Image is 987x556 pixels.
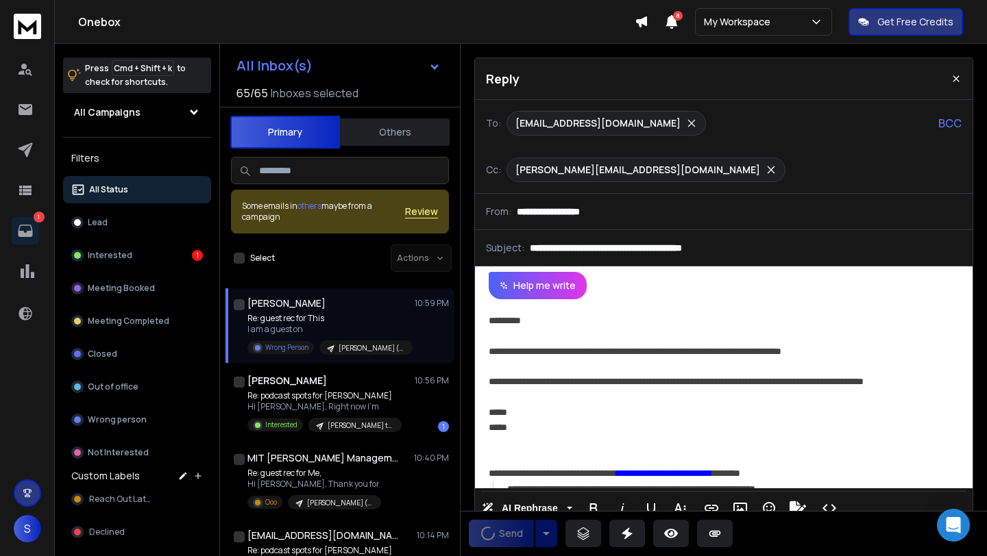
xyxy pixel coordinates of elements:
[63,176,211,203] button: All Status
[63,340,211,368] button: Closed
[667,494,693,522] button: More Text
[89,494,154,505] span: Reach Out Later
[63,307,211,335] button: Meeting Completed
[486,163,501,177] p: Cc:
[247,401,402,412] p: Hi [PERSON_NAME], Right now I'm
[415,375,449,386] p: 10:56 PM
[14,515,41,542] button: S
[247,451,398,465] h1: MIT [PERSON_NAME] Management Review
[937,509,970,542] div: Open Intercom Messenger
[88,381,138,392] p: Out of office
[938,115,962,131] p: BCC
[328,420,393,431] p: [PERSON_NAME] tone- Batch #3
[849,8,963,36] button: Get Free Credits
[247,313,412,324] p: Re: guest rec for This
[89,527,125,538] span: Declined
[247,296,326,310] h1: [PERSON_NAME]
[63,209,211,236] button: Lead
[63,485,211,513] button: Reach Out Later
[63,518,211,546] button: Declined
[486,69,520,88] p: Reply
[14,14,41,39] img: logo
[242,201,405,223] div: Some emails in maybe from a campaign
[88,414,147,425] p: Wrong person
[236,85,268,101] span: 65 / 65
[88,283,155,294] p: Meeting Booked
[63,242,211,269] button: Interested1
[638,494,664,522] button: Underline (⌘U)
[271,85,358,101] h3: Inboxes selected
[704,15,776,29] p: My Workspace
[236,59,313,73] h1: All Inbox(s)
[88,250,132,261] p: Interested
[417,530,449,541] p: 10:14 PM
[247,468,381,479] p: Re: guest rec for Me,
[63,439,211,466] button: Not Interested
[63,406,211,433] button: Wrong person
[581,494,607,522] button: Bold (⌘B)
[414,453,449,464] p: 10:40 PM
[63,275,211,302] button: Meeting Booked
[499,503,561,514] span: AI Rephrase
[247,479,381,490] p: Hi [PERSON_NAME], Thank you for
[12,217,39,244] a: 1
[63,149,211,168] h3: Filters
[727,494,753,522] button: Insert Image (⌘P)
[250,253,275,264] label: Select
[415,298,449,309] p: 10:59 PM
[88,316,169,327] p: Meeting Completed
[486,241,524,255] p: Subject:
[265,420,297,430] p: Interested
[297,200,321,212] span: others
[339,343,404,353] p: [PERSON_NAME] (Batch #2)- menopause
[88,217,108,228] p: Lead
[265,342,308,353] p: Wrong Person
[74,105,141,119] h1: All Campaigns
[785,494,811,522] button: Signature
[247,390,402,401] p: Re: podcast spots for [PERSON_NAME]
[479,494,575,522] button: AI Rephrase
[756,494,782,522] button: Emoticons
[698,494,724,522] button: Insert Link (⌘K)
[78,14,635,30] h1: Onebox
[489,272,587,299] button: Help me write
[192,250,203,261] div: 1
[112,60,174,76] span: Cmd + Shift + k
[609,494,635,522] button: Italic (⌘I)
[486,205,511,218] p: From:
[89,184,128,195] p: All Status
[63,99,211,126] button: All Campaigns
[340,117,450,147] button: Others
[247,545,412,556] p: Re: podcast spots for [PERSON_NAME]
[88,349,117,359] p: Closed
[438,421,449,432] div: 1
[226,52,452,79] button: All Inbox(s)
[71,469,140,483] h3: Custom Labels
[486,116,501,130] p: To:
[816,494,842,522] button: Code View
[877,15,953,29] p: Get Free Credits
[230,116,340,149] button: Primary
[88,447,149,458] p: Not Interested
[34,212,45,223] p: 1
[63,373,211,401] button: Out of office
[405,205,438,218] button: Review
[307,498,373,508] p: [PERSON_NAME] (machine learning pods)
[673,11,683,21] span: 8
[247,324,412,335] p: I am a guest on
[247,374,327,388] h1: [PERSON_NAME]
[515,163,760,177] p: [PERSON_NAME][EMAIL_ADDRESS][DOMAIN_NAME]
[265,497,277,507] p: Ooo
[85,62,186,89] p: Press to check for shortcuts.
[515,116,681,130] p: [EMAIL_ADDRESS][DOMAIN_NAME]
[247,529,398,542] h1: [EMAIL_ADDRESS][DOMAIN_NAME]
